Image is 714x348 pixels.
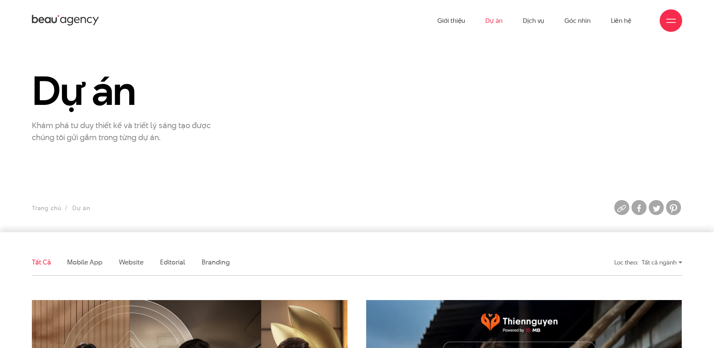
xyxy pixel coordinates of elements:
[202,257,229,267] a: Branding
[32,257,51,267] a: Tất cả
[119,257,144,267] a: Website
[642,256,682,269] div: Tất cả ngành
[67,257,102,267] a: Mobile app
[32,204,61,212] a: Trang chủ
[160,257,185,267] a: Editorial
[614,256,638,269] div: Lọc theo:
[32,119,219,143] p: Khám phá tư duy thiết kế và triết lý sáng tạo được chúng tôi gửi gắm trong từng dự án.
[32,69,236,112] h1: Dự án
